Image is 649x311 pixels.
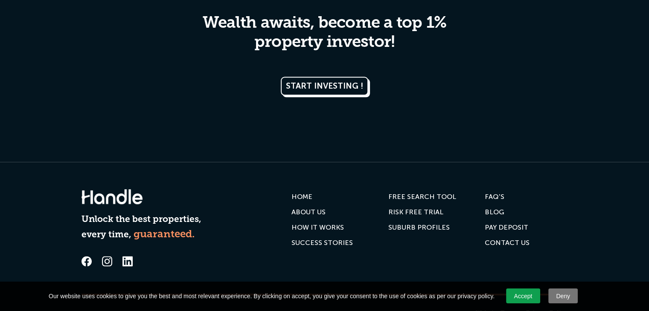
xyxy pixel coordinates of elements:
a: PAY DEPOSIT [485,220,528,235]
a: Accept [506,288,540,303]
a: FREE SEARCH TOOL [388,189,456,204]
div: Blog [485,208,504,216]
strong: Unlock the best properties, every time, [81,215,201,239]
a: FAQ'S [485,189,504,204]
div: HOW IT WORKS [291,223,344,232]
div: RISK FREE TRIAL [388,208,443,216]
div: SUBURB PROFILES [388,223,449,232]
div: FAQ'S [485,193,504,201]
span: Our website uses cookies to give you the best and most relevant experience. By clicking on accept... [49,292,495,300]
a: Contact us [485,235,530,251]
a: SUBURB PROFILES [388,220,449,235]
div: Contact us [485,239,530,247]
div: FREE SEARCH TOOL [388,193,456,201]
a: START INVESTING ! [281,77,368,95]
span: Wealth awaits, become a top 1% property investor! [203,15,446,52]
a: HOME [291,189,312,204]
a: HOW IT WORKS [291,220,344,235]
a: Deny [548,288,578,303]
div: SUCCESS STORIES [291,239,353,247]
div: HOME [291,193,312,201]
strong: guaranteed. [134,230,195,240]
a: ABOUT US [291,204,326,220]
a: SUCCESS STORIES [291,235,353,251]
a: RISK FREE TRIAL [388,204,443,220]
div: ABOUT US [291,208,326,216]
a: Blog [485,204,504,220]
div: PAY DEPOSIT [485,223,528,232]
